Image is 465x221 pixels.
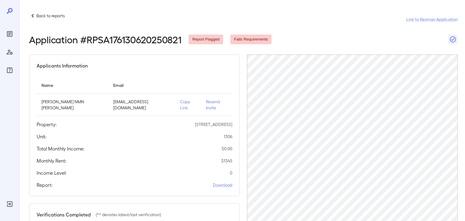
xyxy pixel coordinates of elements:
[37,77,232,116] table: simple table
[5,47,15,57] div: Manage Users
[36,13,65,19] p: Back to reports
[37,121,57,128] h5: Property:
[221,158,232,164] p: $ 1345
[406,16,458,22] a: Link to Resman Application
[5,199,15,209] div: Log Out
[448,35,458,44] button: Close Report
[37,62,88,69] h5: Applicants Information
[37,211,91,218] h5: Verifications Completed
[189,37,223,42] span: Report Flagged
[29,34,181,45] h2: Application # RPSA176130620250821
[37,181,53,189] h5: Report:
[37,169,67,176] h5: Income Level:
[37,133,47,140] h5: Unit:
[230,37,272,42] span: Fails Requirements
[230,170,232,176] p: 0
[37,77,108,94] th: Name
[37,145,84,152] h5: Total Monthly Income:
[5,65,15,75] div: FAQ
[37,157,67,164] h5: Monthly Rent:
[195,121,232,127] p: [STREET_ADDRESS]
[222,146,232,152] p: $ 0.00
[224,134,232,140] p: 1306
[96,212,161,218] p: (** denotes latest/last verification)
[108,77,175,94] th: Email
[113,99,170,111] p: [EMAIL_ADDRESS][DOMAIN_NAME]
[213,182,232,188] a: Download
[5,29,15,39] div: Reports
[41,99,104,111] p: [PERSON_NAME] NMN [PERSON_NAME]
[180,99,196,111] p: Copy Link
[206,99,227,111] p: Resend Invite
